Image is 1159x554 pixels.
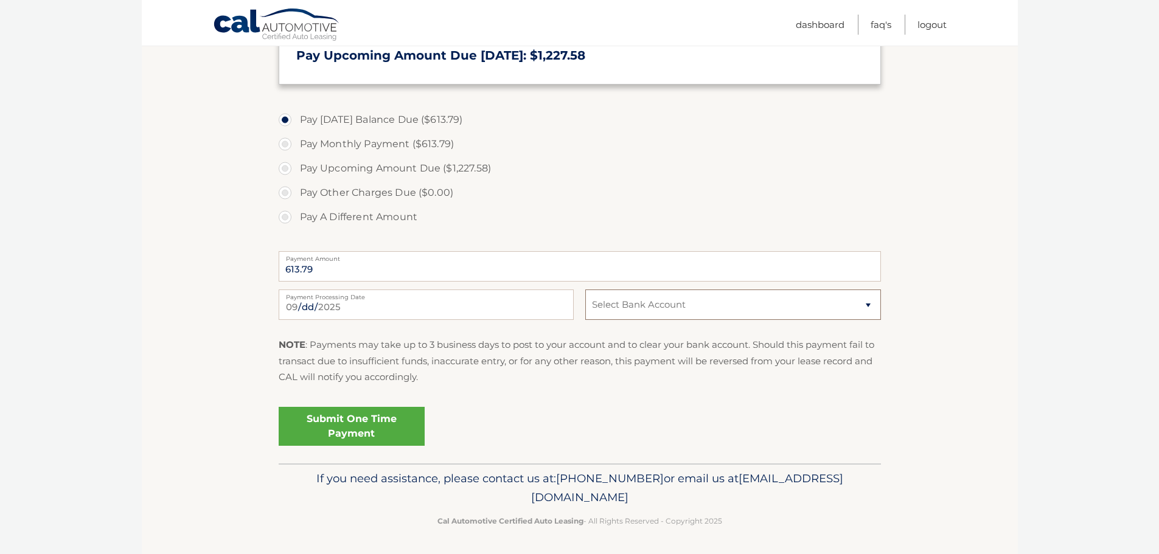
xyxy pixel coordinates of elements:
[279,407,425,446] a: Submit One Time Payment
[279,205,881,229] label: Pay A Different Amount
[871,15,891,35] a: FAQ's
[279,251,881,282] input: Payment Amount
[279,289,574,320] input: Payment Date
[279,181,881,205] label: Pay Other Charges Due ($0.00)
[917,15,947,35] a: Logout
[287,514,873,527] p: - All Rights Reserved - Copyright 2025
[296,48,863,63] h3: Pay Upcoming Amount Due [DATE]: $1,227.58
[279,251,881,261] label: Payment Amount
[279,156,881,181] label: Pay Upcoming Amount Due ($1,227.58)
[287,469,873,508] p: If you need assistance, please contact us at: or email us at
[279,289,574,299] label: Payment Processing Date
[556,471,664,485] span: [PHONE_NUMBER]
[796,15,844,35] a: Dashboard
[213,8,341,43] a: Cal Automotive
[279,337,881,385] p: : Payments may take up to 3 business days to post to your account and to clear your bank account....
[437,516,583,525] strong: Cal Automotive Certified Auto Leasing
[279,108,881,132] label: Pay [DATE] Balance Due ($613.79)
[279,132,881,156] label: Pay Monthly Payment ($613.79)
[279,339,305,350] strong: NOTE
